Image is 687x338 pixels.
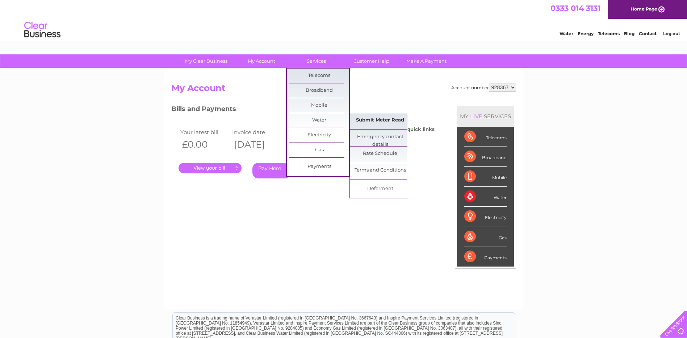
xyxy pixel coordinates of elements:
[464,147,507,167] div: Broadband
[286,54,346,68] a: Services
[24,19,61,41] img: logo.png
[624,31,634,36] a: Blog
[663,31,680,36] a: Log out
[231,54,291,68] a: My Account
[179,127,231,137] td: Your latest bill
[550,4,600,13] a: 0333 014 3131
[598,31,620,36] a: Telecoms
[560,31,573,36] a: Water
[464,227,507,247] div: Gas
[173,4,515,35] div: Clear Business is a trading name of Verastar Limited (registered in [GEOGRAPHIC_DATA] No. 3667643...
[464,207,507,227] div: Electricity
[171,104,435,116] h3: Bills and Payments
[289,113,349,128] a: Water
[350,163,410,178] a: Terms and Conditions
[350,182,410,196] a: Deferment
[252,163,290,178] a: Pay Here
[176,54,236,68] a: My Clear Business
[350,147,410,161] a: Rate Schedule
[289,160,349,174] a: Payments
[464,247,507,267] div: Payments
[457,106,514,127] div: MY SERVICES
[451,83,516,92] div: Account number
[397,54,456,68] a: Make A Payment
[342,54,401,68] a: Customer Help
[289,98,349,113] a: Mobile
[464,127,507,147] div: Telecoms
[179,137,231,152] th: £0.00
[289,128,349,143] a: Electricity
[289,83,349,98] a: Broadband
[230,127,282,137] td: Invoice date
[578,31,594,36] a: Energy
[350,113,410,128] a: Submit Meter Read
[469,113,484,120] div: LIVE
[639,31,657,36] a: Contact
[350,130,410,144] a: Emergency contact details
[289,143,349,157] a: Gas
[464,187,507,207] div: Water
[464,167,507,187] div: Mobile
[289,69,349,83] a: Telecoms
[230,137,282,152] th: [DATE]
[171,83,516,97] h2: My Account
[179,163,242,173] a: .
